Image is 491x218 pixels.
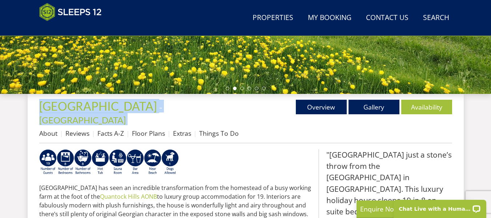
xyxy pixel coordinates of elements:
[39,3,102,21] img: Sleeps 12
[349,100,399,114] a: Gallery
[65,129,89,138] a: Reviews
[109,149,126,175] img: AD_4nXdjbGEeivCGLLmyT_JEP7bTfXsjgyLfnLszUAQeQ4RcokDYHVBt5R8-zTDbAVICNoGv1Dwc3nsbUb1qR6CAkrbZUeZBN...
[132,129,165,138] a: Floor Plans
[144,149,161,175] img: AD_4nXe7lJTbYb9d3pOukuYsm3GQOjQ0HANv8W51pVFfFFAC8dZrqJkVAnU455fekK_DxJuzpgZXdFqYqXRzTpVfWE95bX3Bz...
[92,149,109,175] img: AD_4nXcpX5uDwed6-YChlrI2BYOgXwgg3aqYHOhRm0XfZB-YtQW2NrmeCr45vGAfVKUq4uWnc59ZmEsEzoF5o39EWARlT1ewO...
[39,99,159,113] a: [GEOGRAPHIC_DATA]
[39,99,157,113] span: [GEOGRAPHIC_DATA]
[74,149,92,175] img: AD_4nXfEea9fjsBZaYM4FQkOmSL2mp7prwrKUMtvyDVH04DEZZ-fQK5N-KFpYD8-mF-DZQItcvVNpXuH_8ZZ4uNBQemi_VHZz...
[39,149,57,175] img: AD_4nXemKeu6DNuY4c4--o6LbDYzAEsRSNjT9npw8rqZS7ofPydHnFb20pgn4ety11FyE7qVC7d4fHN8Vj1vU1aotN72i6LBF...
[401,100,452,114] a: Availability
[296,100,347,114] a: Overview
[161,149,179,175] img: AD_4nXeEipi_F3q1Yj6bZlze3jEsUK6_7_3WtbLY1mWTnHN9JZSYYFCQEDZx02JbD7SocKMjZ8qjPHIa5G67Ebl9iTbBrBR15...
[250,10,296,26] a: Properties
[173,129,191,138] a: Extras
[100,193,157,201] a: Quantock Hills AONB
[39,129,57,138] a: About
[36,25,112,32] iframe: Customer reviews powered by Trustpilot
[39,115,126,125] a: [GEOGRAPHIC_DATA]
[420,10,452,26] a: Search
[97,129,124,138] a: Facts A-Z
[389,195,491,218] iframe: LiveChat chat widget
[305,10,354,26] a: My Booking
[199,129,239,138] a: Things To Do
[126,149,144,175] img: AD_4nXeUnLxUhQNc083Qf4a-s6eVLjX_ttZlBxbnREhztiZs1eT9moZ8e5Fzbx9LK6K9BfRdyv0AlCtKptkJvtknTFvAhI3RM...
[363,10,411,26] a: Contact Us
[57,149,74,175] img: AD_4nXdDsAEOsbB9lXVrxVfY2IQYeHBfnUx_CaUFRBzfuaO8RNyyXxlH2Wf_qPn39V6gbunYCn1ooRbZ7oinqrctKIqpCrBIv...
[360,204,469,214] p: Enquire Now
